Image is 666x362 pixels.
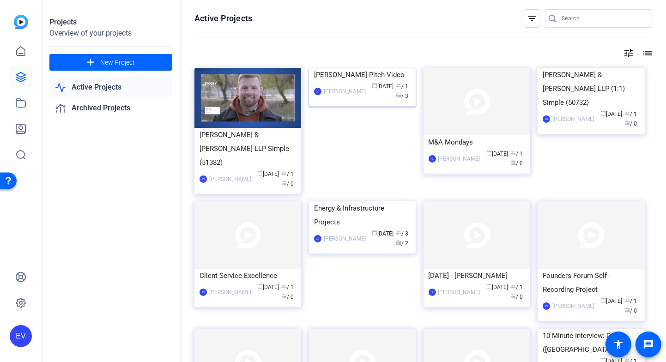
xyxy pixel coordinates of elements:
span: / 3 [396,230,408,237]
div: DD [314,88,321,95]
div: EV [200,289,207,296]
span: [DATE] [372,230,394,237]
span: group [281,284,287,289]
span: [DATE] [372,83,394,90]
a: Active Projects [49,78,172,97]
div: Client Service Excellence [200,269,296,283]
div: LB [543,115,550,123]
span: / 2 [396,240,408,247]
div: [PERSON_NAME] [209,288,251,297]
div: IA [429,289,436,296]
span: / 1 [510,151,523,157]
span: / 0 [625,308,637,314]
div: EV [543,302,550,310]
span: [DATE] [486,284,508,290]
span: group [625,297,630,303]
span: [DATE] [257,284,279,290]
div: [PERSON_NAME] [438,154,480,163]
div: [DATE] - [PERSON_NAME] [429,269,525,283]
img: blue-gradient.svg [14,15,28,29]
span: calendar_today [257,170,263,176]
span: / 1 [281,171,294,177]
div: [PERSON_NAME] [552,115,594,124]
span: / 0 [625,121,637,127]
span: radio [281,180,287,186]
mat-icon: accessibility [613,339,624,350]
span: / 0 [281,294,294,300]
button: New Project [49,54,172,71]
span: group [510,284,516,289]
span: radio [625,307,630,313]
span: calendar_today [372,230,377,235]
span: radio [281,293,287,299]
mat-icon: add [85,57,97,68]
span: / 1 [510,284,523,290]
h1: Active Projects [194,13,252,24]
span: radio [396,240,401,245]
span: group [510,150,516,156]
span: calendar_today [601,110,606,116]
span: radio [625,120,630,126]
span: group [396,230,401,235]
span: [DATE] [601,111,623,117]
span: group [281,170,287,176]
span: / 0 [281,181,294,187]
div: Overview of your projects [49,28,172,39]
div: [PERSON_NAME] & [PERSON_NAME] LLP (1:1) Simple (50732) [543,68,639,109]
div: ES [314,235,321,242]
span: / 1 [625,111,637,117]
span: / 1 [625,298,637,304]
div: Projects [49,17,172,28]
span: group [625,110,630,116]
div: TE [429,155,436,163]
span: / 0 [510,294,523,300]
div: EV [200,175,207,183]
span: / 3 [396,93,408,99]
a: Archived Projects [49,99,172,118]
span: [DATE] [486,151,508,157]
span: radio [396,92,401,98]
span: calendar_today [601,297,606,303]
span: / 1 [281,284,294,290]
span: calendar_today [486,150,492,156]
mat-icon: message [643,339,654,350]
span: [DATE] [257,171,279,177]
div: Founders Forum Self-Recording Project [543,269,639,296]
div: EV [10,325,32,347]
div: 10 Minute Interview: OBBB ([GEOGRAPHIC_DATA]) [543,329,639,356]
mat-icon: list [641,48,652,59]
div: [PERSON_NAME] [438,288,480,297]
span: [DATE] [601,298,623,304]
div: [PERSON_NAME] Pitch Video [314,68,411,82]
span: radio [510,293,516,299]
input: Search [562,13,645,24]
div: [PERSON_NAME] & [PERSON_NAME] LLP Simple (51382) [200,128,296,169]
mat-icon: tune [623,48,634,59]
span: / 0 [510,160,523,167]
span: calendar_today [257,284,263,289]
span: calendar_today [486,284,492,289]
div: M&A Mondays [429,135,525,149]
span: calendar_today [372,83,377,88]
span: radio [510,160,516,165]
span: group [396,83,401,88]
span: / 1 [396,83,408,90]
div: [PERSON_NAME] [552,302,594,311]
div: Energy & Infrastructure Projects [314,201,411,229]
mat-icon: filter_list [527,13,538,24]
span: New Project [100,58,135,67]
div: [PERSON_NAME] [324,87,366,96]
div: [PERSON_NAME] [324,234,366,243]
div: [PERSON_NAME] [209,175,251,184]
